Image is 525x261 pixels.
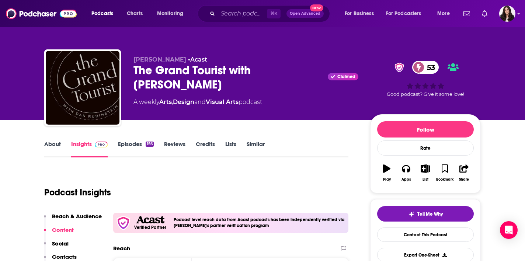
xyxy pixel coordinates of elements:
img: The Grand Tourist with Dan Rubinstein [46,51,119,125]
div: Rate [377,140,474,156]
button: open menu [86,8,123,20]
button: open menu [152,8,193,20]
img: Acast [136,216,164,224]
div: A weekly podcast [133,98,262,107]
a: Episodes156 [118,140,154,157]
span: For Podcasters [386,8,421,19]
span: • [188,56,207,63]
p: Contacts [52,253,77,260]
div: Open Intercom Messenger [500,221,518,239]
span: Charts [127,8,143,19]
p: Content [52,226,74,233]
span: Monitoring [157,8,183,19]
img: Podchaser - Follow, Share and Rate Podcasts [6,7,77,21]
button: Social [44,240,69,254]
span: , [172,98,173,105]
a: Show notifications dropdown [460,7,473,20]
div: verified Badge53Good podcast? Give it some love! [370,56,481,102]
button: List [416,160,435,186]
a: Contact This Podcast [377,227,474,242]
button: open menu [432,8,459,20]
button: Reach & Audience [44,213,102,226]
a: Show notifications dropdown [479,7,490,20]
input: Search podcasts, credits, & more... [218,8,267,20]
div: Share [459,177,469,182]
button: Open AdvancedNew [286,9,324,18]
span: Good podcast? Give it some love! [387,91,464,97]
a: Reviews [164,140,185,157]
span: More [437,8,450,19]
div: Apps [401,177,411,182]
div: Bookmark [436,177,453,182]
button: Bookmark [435,160,454,186]
span: Logged in as RebeccaShapiro [499,6,515,22]
img: verified Badge [392,63,406,72]
img: verfied icon [116,216,131,230]
div: List [423,177,428,182]
a: Arts [159,98,172,105]
h5: Verified Partner [134,225,166,230]
button: Show profile menu [499,6,515,22]
a: Acast [190,56,207,63]
button: Content [44,226,74,240]
h1: Podcast Insights [44,187,111,198]
span: and [194,98,206,105]
a: Charts [122,8,147,20]
span: Open Advanced [290,12,320,15]
span: ⌘ K [267,9,281,18]
a: InsightsPodchaser Pro [71,140,108,157]
img: Podchaser Pro [95,142,108,147]
a: Credits [196,140,215,157]
button: Apps [396,160,416,186]
button: open menu [381,8,432,20]
button: Play [377,160,396,186]
a: Similar [247,140,265,157]
img: tell me why sparkle [408,211,414,217]
div: Search podcasts, credits, & more... [205,5,337,22]
p: Reach & Audience [52,213,102,220]
a: Visual Arts [206,98,239,105]
button: Follow [377,121,474,138]
img: User Profile [499,6,515,22]
a: About [44,140,61,157]
h2: Reach [113,245,130,252]
button: open menu [340,8,383,20]
span: 53 [420,61,439,74]
a: Design [173,98,194,105]
button: tell me why sparkleTell Me Why [377,206,474,222]
span: [PERSON_NAME] [133,56,186,63]
span: Podcasts [91,8,113,19]
a: Lists [225,140,236,157]
p: Social [52,240,69,247]
div: Play [383,177,391,182]
span: For Business [345,8,374,19]
h4: Podcast level reach data from Acast podcasts has been independently verified via [PERSON_NAME]'s ... [174,217,345,228]
span: New [310,4,323,11]
div: 156 [146,142,154,147]
span: Tell Me Why [417,211,443,217]
a: 53 [412,61,439,74]
button: Share [455,160,474,186]
span: Claimed [337,75,355,79]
